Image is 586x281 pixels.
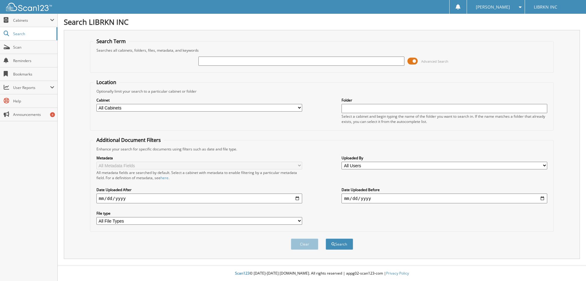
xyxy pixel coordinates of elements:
[96,187,302,192] label: Date Uploaded After
[386,271,409,276] a: Privacy Policy
[235,271,250,276] span: Scan123
[476,5,510,9] span: [PERSON_NAME]
[13,98,54,104] span: Help
[342,155,547,161] label: Uploaded By
[58,266,586,281] div: © [DATE]-[DATE] [DOMAIN_NAME]. All rights reserved | appg02-scan123-com |
[13,85,50,90] span: User Reports
[6,3,52,11] img: scan123-logo-white.svg
[342,98,547,103] label: Folder
[13,18,50,23] span: Cabinets
[96,211,302,216] label: File type
[534,5,557,9] span: LIBRKN INC
[96,194,302,203] input: start
[291,238,318,250] button: Clear
[161,175,168,180] a: here
[13,72,54,77] span: Bookmarks
[421,59,448,64] span: Advanced Search
[93,48,551,53] div: Searches all cabinets, folders, files, metadata, and keywords
[93,146,551,152] div: Enhance your search for specific documents using filters such as date and file type.
[342,114,547,124] div: Select a cabinet and begin typing the name of the folder you want to search in. If the name match...
[13,112,54,117] span: Announcements
[342,187,547,192] label: Date Uploaded Before
[93,79,119,86] legend: Location
[93,38,129,45] legend: Search Term
[13,58,54,63] span: Reminders
[13,45,54,50] span: Scan
[93,137,164,143] legend: Additional Document Filters
[13,31,53,36] span: Search
[342,194,547,203] input: end
[64,17,580,27] h1: Search LIBRKN INC
[96,155,302,161] label: Metadata
[50,112,55,117] div: 4
[93,89,551,94] div: Optionally limit your search to a particular cabinet or folder
[96,98,302,103] label: Cabinet
[96,170,302,180] div: All metadata fields are searched by default. Select a cabinet with metadata to enable filtering b...
[326,238,353,250] button: Search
